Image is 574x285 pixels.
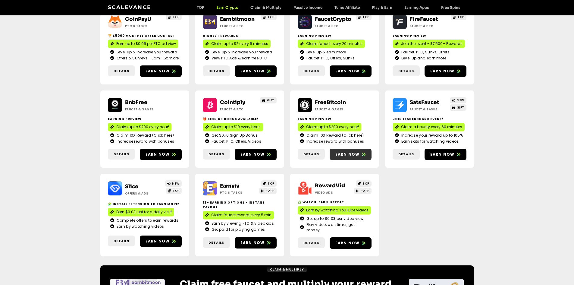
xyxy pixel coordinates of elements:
[125,183,138,190] a: Slice
[393,40,465,48] a: Join the event - $7,500+ Rewards
[393,65,420,77] a: Details
[210,227,265,232] span: Get paid for playing games
[261,180,277,187] a: TOP
[305,216,364,221] span: Get up to $0.03 per video view
[362,181,369,186] span: TOP
[115,55,179,61] span: Offers & Surveys - Earn 1.5x more
[108,123,171,131] a: Claim up to $200 every hour!
[270,267,304,272] span: Claim & Multiply
[328,5,366,10] a: Temu Affiliate
[220,24,258,28] h2: Faucet & PTC
[298,40,365,48] a: Claim faucet every 20 minutes
[430,152,455,157] span: Earn now
[172,181,180,186] span: NEW
[203,149,230,160] a: Details
[268,15,274,19] span: TOP
[210,139,261,144] span: Faucet, PTC, Offers, Videos
[191,5,466,10] nav: Menu
[305,133,364,138] span: Claim 10X Reward (Click here)
[146,239,170,244] span: Earn now
[303,240,319,245] span: Details
[356,180,372,187] a: TOP
[210,49,272,55] span: Level up & Increase your reward
[315,99,346,106] a: FreeBitcoin
[116,209,172,215] span: Earn $0.03 just for a daily visit!
[108,208,174,216] a: Earn $0.03 just for a daily visit!
[315,16,351,22] a: FaucetCrypto
[400,139,459,144] span: Earn sats for watching videos
[305,55,355,61] span: Faucet, PTC, Offers, SLinks
[108,202,182,206] h2: 🧩 Install extension to earn more!
[166,14,182,20] a: TOP
[410,99,439,106] a: SatsFaucet
[173,15,180,19] span: TOP
[203,40,271,48] a: Claim up to $2 every 5 minutes
[401,41,463,46] span: Join the event - $7,500+ Rewards
[335,240,360,246] span: Earn now
[125,191,163,196] h2: Offers & Ads
[116,124,169,130] span: Claim up to $200 every hour!
[315,24,353,28] h2: Faucet & PTC
[108,65,135,77] a: Details
[115,224,164,229] span: Earn by watching videos
[191,5,210,10] a: TOP
[140,236,182,247] a: Earn now
[298,206,371,214] a: Earn by watching YouTube videos
[298,123,361,131] a: Claim up to $200 every hour!
[235,237,277,249] a: Earn now
[114,152,129,157] span: Details
[298,149,325,160] a: Details
[220,190,258,195] h2: PTC & Tasks
[401,124,462,130] span: Claim a bounty every 60 minutes
[211,124,261,130] span: Claim up to $10 every hour!
[315,182,345,189] a: RewardVid
[244,5,287,10] a: Claim & Multiply
[108,4,151,10] a: Scalevance
[330,237,372,249] a: Earn now
[410,107,447,112] h2: Faucet & Tasks
[220,99,245,106] a: Cointiply
[330,149,372,160] a: Earn now
[410,24,447,28] h2: Faucet & PTC
[267,267,307,272] a: Claim & Multiply
[306,207,369,213] span: Earn by watching YouTube videos
[209,240,224,245] span: Details
[235,149,277,160] a: Earn now
[398,152,414,157] span: Details
[140,65,182,77] a: Earn now
[305,222,369,233] span: Play video, wait timer, get money
[115,218,178,223] span: Complete offers to earn rewards
[140,149,182,160] a: Earn now
[211,212,271,218] span: Claim faucet reward every 5 min
[203,123,263,131] a: Claim up to $10 every hour!
[114,68,129,74] span: Details
[114,239,129,244] span: Details
[305,139,364,144] span: Increase reward with bonuses
[400,133,463,138] span: Increase your reward up to 105%
[361,188,369,193] span: +APP
[115,49,177,55] span: Level up & Increase your reward
[203,33,277,38] h2: Highest Rewards!
[267,98,274,103] span: GIFT
[400,55,447,61] span: Level up and earn more
[211,41,268,46] span: Claim up to $2 every 5 minutes
[210,221,274,226] span: Earn by viewing PTC & video ads
[261,14,277,20] a: TOP
[398,68,414,74] span: Details
[398,5,435,10] a: Earning Apps
[125,16,151,22] a: CoinPayU
[240,68,265,74] span: Earn now
[362,15,369,19] span: TOP
[203,117,277,121] h2: 🎁 Sign up bonus available!
[266,188,274,193] span: +APP
[393,123,465,131] a: Claim a bounty every 60 minutes
[303,152,319,157] span: Details
[366,5,398,10] a: Play & Earn
[450,97,466,103] a: NEW
[305,49,346,55] span: Level up & earn more
[259,188,277,194] a: +APP
[306,41,362,46] span: Claim faucet every 20 minutes
[450,104,466,111] a: GIFT
[116,41,176,46] span: Earn up to $0.05 per PTC ad view
[260,97,277,103] a: GIFT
